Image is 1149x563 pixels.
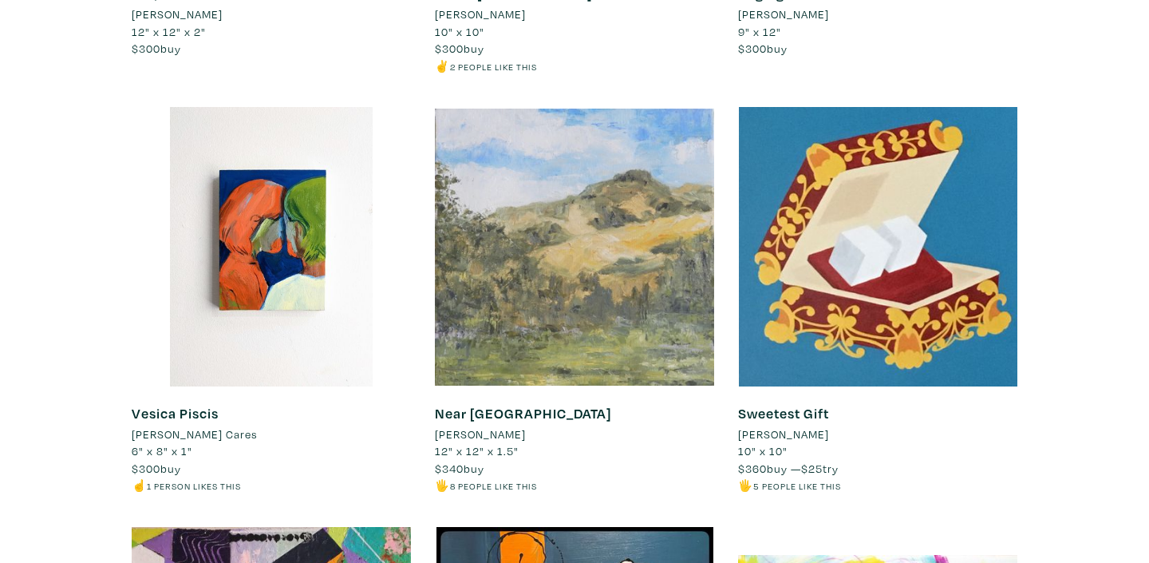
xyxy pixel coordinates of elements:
[132,443,192,458] span: 6" x 8" x 1"
[435,404,611,422] a: Near [GEOGRAPHIC_DATA]
[738,24,781,39] span: 9" x 12"
[738,6,1017,23] a: [PERSON_NAME]
[435,41,464,56] span: $300
[738,426,1017,443] a: [PERSON_NAME]
[132,461,181,476] span: buy
[801,461,823,476] span: $25
[435,461,464,476] span: $340
[435,461,484,476] span: buy
[132,426,411,443] a: [PERSON_NAME] Cares
[435,41,484,56] span: buy
[132,41,160,56] span: $300
[738,426,829,443] li: [PERSON_NAME]
[738,6,829,23] li: [PERSON_NAME]
[738,41,767,56] span: $300
[435,6,526,23] li: [PERSON_NAME]
[435,426,526,443] li: [PERSON_NAME]
[738,461,839,476] span: buy — try
[435,443,519,458] span: 12" x 12" x 1.5"
[132,477,411,494] li: ☝️
[132,426,258,443] li: [PERSON_NAME] Cares
[450,61,537,73] small: 2 people like this
[753,480,841,492] small: 5 people like this
[132,24,206,39] span: 12" x 12" x 2"
[738,41,788,56] span: buy
[132,6,223,23] li: [PERSON_NAME]
[435,6,714,23] a: [PERSON_NAME]
[450,480,537,492] small: 8 people like this
[132,461,160,476] span: $300
[738,477,1017,494] li: 🖐️
[738,404,829,422] a: Sweetest Gift
[738,461,767,476] span: $360
[132,404,219,422] a: Vesica Piscis
[132,6,411,23] a: [PERSON_NAME]
[435,24,484,39] span: 10" x 10"
[435,426,714,443] a: [PERSON_NAME]
[147,480,241,492] small: 1 person likes this
[132,41,181,56] span: buy
[435,57,714,75] li: ✌️
[738,443,788,458] span: 10" x 10"
[435,477,714,494] li: 🖐️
